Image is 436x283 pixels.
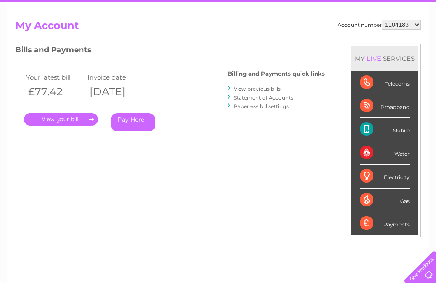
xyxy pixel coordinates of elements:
a: Statement of Accounts [234,94,293,101]
div: Clear Business is a trading name of Verastar Limited (registered in [GEOGRAPHIC_DATA] No. 3667643... [17,5,420,41]
a: 0333 014 3131 [275,4,334,15]
a: View previous bills [234,86,281,92]
a: Water [286,36,302,43]
img: logo.png [15,22,59,48]
th: [DATE] [85,83,146,100]
div: Broadband [360,94,410,118]
a: . [24,113,98,126]
div: Water [360,141,410,165]
div: Payments [360,212,410,235]
h3: Bills and Payments [15,44,325,59]
div: Telecoms [360,71,410,94]
td: Your latest bill [24,71,85,83]
h2: My Account [15,20,421,36]
div: Account number [338,20,421,30]
th: £77.42 [24,83,85,100]
a: Paperless bill settings [234,103,289,109]
a: Contact [379,36,400,43]
a: Telecoms [331,36,357,43]
h4: Billing and Payments quick links [228,71,325,77]
a: Energy [307,36,326,43]
div: Electricity [360,165,410,188]
td: Invoice date [85,71,146,83]
div: Gas [360,189,410,212]
a: Blog [362,36,374,43]
a: Log out [408,36,428,43]
div: MY SERVICES [351,46,418,71]
div: Mobile [360,118,410,141]
div: LIVE [365,54,383,63]
a: Pay Here [111,113,155,131]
